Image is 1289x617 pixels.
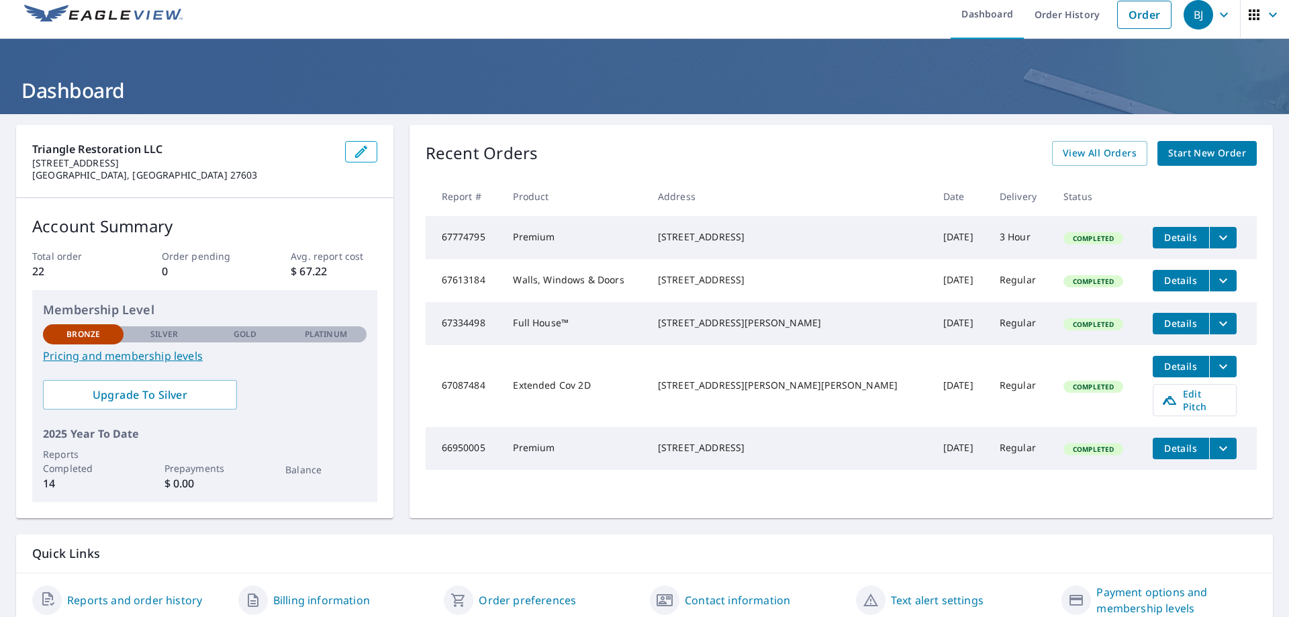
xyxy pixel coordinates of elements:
[1153,438,1209,459] button: detailsBtn-66950005
[285,463,366,477] p: Balance
[162,263,248,279] p: 0
[426,259,503,302] td: 67613184
[658,316,922,330] div: [STREET_ADDRESS][PERSON_NAME]
[502,427,647,470] td: Premium
[989,302,1053,345] td: Regular
[891,592,984,608] a: Text alert settings
[66,328,100,340] p: Bronze
[426,141,538,166] p: Recent Orders
[502,345,647,427] td: Extended Cov 2D
[32,249,118,263] p: Total order
[426,427,503,470] td: 66950005
[305,328,347,340] p: Platinum
[989,345,1053,427] td: Regular
[32,545,1257,562] p: Quick Links
[647,177,933,216] th: Address
[1161,387,1228,413] span: Edit Pitch
[1161,231,1201,244] span: Details
[67,592,202,608] a: Reports and order history
[150,328,179,340] p: Silver
[43,447,124,475] p: Reports Completed
[502,259,647,302] td: Walls, Windows & Doors
[43,348,367,364] a: Pricing and membership levels
[32,169,334,181] p: [GEOGRAPHIC_DATA], [GEOGRAPHIC_DATA] 27603
[164,461,245,475] p: Prepayments
[54,387,226,402] span: Upgrade To Silver
[502,177,647,216] th: Product
[1161,274,1201,287] span: Details
[1209,270,1237,291] button: filesDropdownBtn-67613184
[989,216,1053,259] td: 3 Hour
[1209,438,1237,459] button: filesDropdownBtn-66950005
[933,216,989,259] td: [DATE]
[502,216,647,259] td: Premium
[1161,317,1201,330] span: Details
[32,263,118,279] p: 22
[1168,145,1246,162] span: Start New Order
[291,263,377,279] p: $ 67.22
[1153,270,1209,291] button: detailsBtn-67613184
[933,259,989,302] td: [DATE]
[685,592,790,608] a: Contact information
[1063,145,1137,162] span: View All Orders
[658,379,922,392] div: [STREET_ADDRESS][PERSON_NAME][PERSON_NAME]
[1209,227,1237,248] button: filesDropdownBtn-67774795
[1153,227,1209,248] button: detailsBtn-67774795
[291,249,377,263] p: Avg. report cost
[1117,1,1172,29] a: Order
[1052,141,1147,166] a: View All Orders
[1153,384,1237,416] a: Edit Pitch
[426,216,503,259] td: 67774795
[273,592,370,608] a: Billing information
[933,177,989,216] th: Date
[32,141,334,157] p: Triangle Restoration LLC
[1157,141,1257,166] a: Start New Order
[989,177,1053,216] th: Delivery
[164,475,245,491] p: $ 0.00
[43,475,124,491] p: 14
[426,345,503,427] td: 67087484
[1161,360,1201,373] span: Details
[989,427,1053,470] td: Regular
[16,77,1273,104] h1: Dashboard
[1065,234,1122,243] span: Completed
[43,380,237,410] a: Upgrade To Silver
[933,345,989,427] td: [DATE]
[658,441,922,455] div: [STREET_ADDRESS]
[1209,313,1237,334] button: filesDropdownBtn-67334498
[1096,584,1257,616] a: Payment options and membership levels
[426,177,503,216] th: Report #
[1065,382,1122,391] span: Completed
[1209,356,1237,377] button: filesDropdownBtn-67087484
[426,302,503,345] td: 67334498
[1161,442,1201,455] span: Details
[1065,444,1122,454] span: Completed
[43,301,367,319] p: Membership Level
[933,302,989,345] td: [DATE]
[32,157,334,169] p: [STREET_ADDRESS]
[234,328,256,340] p: Gold
[1065,320,1122,329] span: Completed
[933,427,989,470] td: [DATE]
[32,214,377,238] p: Account Summary
[479,592,576,608] a: Order preferences
[502,302,647,345] td: Full House™
[162,249,248,263] p: Order pending
[989,259,1053,302] td: Regular
[1065,277,1122,286] span: Completed
[24,5,183,25] img: EV Logo
[43,426,367,442] p: 2025 Year To Date
[1053,177,1141,216] th: Status
[658,273,922,287] div: [STREET_ADDRESS]
[658,230,922,244] div: [STREET_ADDRESS]
[1153,356,1209,377] button: detailsBtn-67087484
[1153,313,1209,334] button: detailsBtn-67334498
